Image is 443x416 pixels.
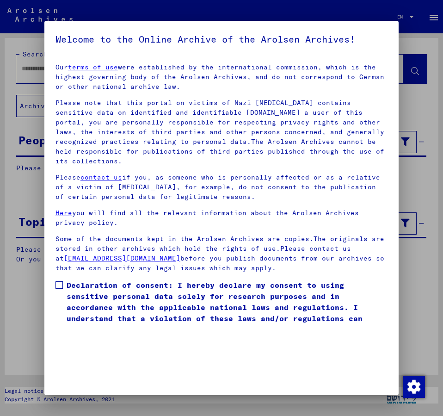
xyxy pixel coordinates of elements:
span: Declaration of consent: I hereby declare my consent to using sensitive personal data solely for r... [67,279,388,335]
h5: Welcome to the Online Archive of the Arolsen Archives! [55,32,388,47]
a: Here [55,209,72,217]
p: Our were established by the international commission, which is the highest governing body of the ... [55,62,388,92]
p: Some of the documents kept in the Arolsen Archives are copies.The originals are stored in other a... [55,234,388,273]
a: terms of use [68,63,118,71]
img: Change consent [403,376,425,398]
p: you will find all the relevant information about the Arolsen Archives privacy policy. [55,208,388,228]
p: Please if you, as someone who is personally affected or as a relative of a victim of [MEDICAL_DAT... [55,173,388,202]
a: [EMAIL_ADDRESS][DOMAIN_NAME] [64,254,180,262]
p: Please note that this portal on victims of Nazi [MEDICAL_DATA] contains sensitive data on identif... [55,98,388,166]
div: Change consent [402,375,425,397]
a: contact us [80,173,122,181]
